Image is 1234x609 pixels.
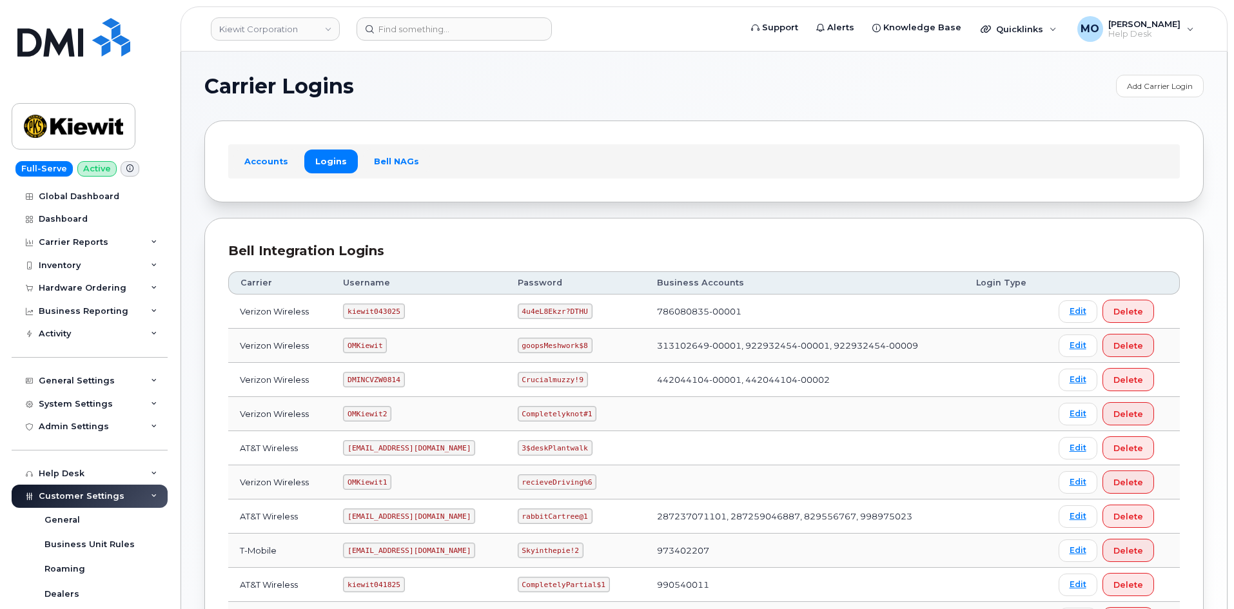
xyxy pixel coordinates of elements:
td: 786080835-00001 [645,295,965,329]
span: Carrier Logins [204,77,354,96]
a: Edit [1059,471,1097,494]
a: Edit [1059,300,1097,323]
span: Delete [1113,579,1143,591]
td: 973402207 [645,534,965,568]
a: Accounts [233,150,299,173]
code: DMINCVZW0814 [343,372,404,387]
th: Login Type [965,271,1047,295]
code: [EMAIL_ADDRESS][DOMAIN_NAME] [343,440,475,456]
button: Delete [1102,436,1154,459]
td: 287237071101, 287259046887, 829556767, 998975023 [645,499,965,534]
code: [EMAIL_ADDRESS][DOMAIN_NAME] [343,508,475,524]
a: Edit [1059,437,1097,459]
button: Delete [1102,402,1154,425]
span: Delete [1113,545,1143,557]
code: kiewit043025 [343,304,404,319]
td: Verizon Wireless [228,329,331,363]
code: 4u4eL8Ekzr?DTHU [518,304,593,319]
a: Edit [1059,539,1097,562]
a: Edit [1059,574,1097,596]
code: 3$deskPlantwalk [518,440,593,456]
td: 442044104-00001, 442044104-00002 [645,363,965,397]
td: Verizon Wireless [228,363,331,397]
a: Edit [1059,403,1097,425]
div: Bell Integration Logins [228,242,1180,260]
td: 990540011 [645,568,965,602]
code: goopsMeshwork$8 [518,338,593,353]
span: Delete [1113,305,1143,318]
th: Password [506,271,645,295]
span: Delete [1113,340,1143,352]
span: Delete [1113,476,1143,488]
code: OMKiewit [343,338,387,353]
td: 313102649-00001, 922932454-00001, 922932454-00009 [645,329,965,363]
span: Delete [1113,408,1143,420]
button: Delete [1102,539,1154,562]
code: CompletelyPartial$1 [518,577,610,592]
td: AT&T Wireless [228,568,331,602]
span: Delete [1113,442,1143,454]
button: Delete [1102,573,1154,596]
span: Delete [1113,374,1143,386]
td: AT&T Wireless [228,499,331,534]
span: Delete [1113,510,1143,523]
td: Verizon Wireless [228,295,331,329]
code: Crucialmuzzy!9 [518,372,588,387]
code: OMKiewit2 [343,406,391,421]
iframe: Messenger Launcher [1178,553,1224,599]
a: Edit [1059,334,1097,357]
td: Verizon Wireless [228,397,331,431]
th: Carrier [228,271,331,295]
td: AT&T Wireless [228,431,331,465]
a: Logins [304,150,358,173]
code: kiewit041825 [343,577,404,592]
button: Delete [1102,368,1154,391]
a: Edit [1059,505,1097,528]
td: Verizon Wireless [228,465,331,499]
td: T-Mobile [228,534,331,568]
code: Skyinthepie!2 [518,543,583,558]
button: Delete [1102,334,1154,357]
a: Bell NAGs [363,150,430,173]
th: Username [331,271,505,295]
button: Delete [1102,470,1154,494]
code: recieveDriving%6 [518,474,597,490]
a: Add Carrier Login [1116,75,1204,97]
button: Delete [1102,505,1154,528]
a: Edit [1059,369,1097,391]
button: Delete [1102,300,1154,323]
th: Business Accounts [645,271,965,295]
code: OMKiewit1 [343,474,391,490]
code: Completelyknot#1 [518,406,597,421]
code: [EMAIL_ADDRESS][DOMAIN_NAME] [343,543,475,558]
code: rabbitCartree@1 [518,508,593,524]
